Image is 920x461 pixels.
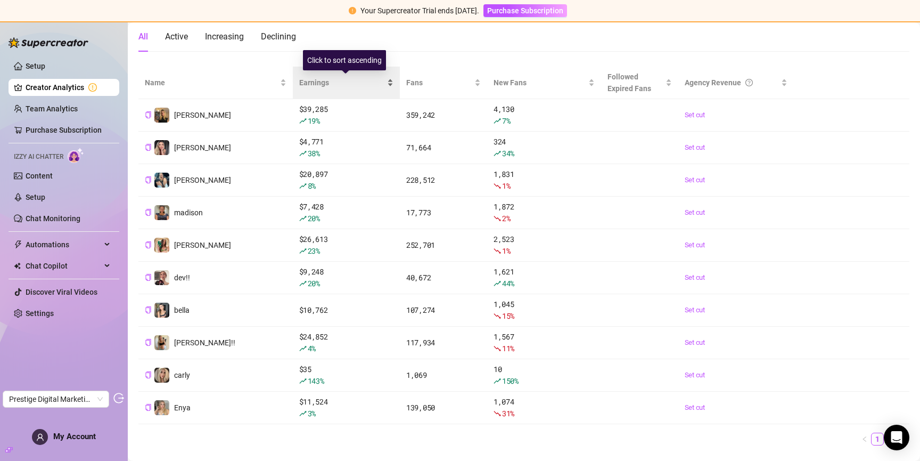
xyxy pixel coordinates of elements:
[145,241,152,248] span: copy
[502,213,510,223] span: 2 %
[299,233,393,257] div: $ 26,613
[494,77,586,88] span: New Fans
[36,433,44,441] span: user
[26,309,54,318] a: Settings
[299,201,393,224] div: $ 7,428
[9,37,88,48] img: logo-BBDzfeDw.svg
[293,67,400,99] th: Earnings
[138,30,148,43] div: All
[406,369,481,381] div: 1,069
[494,312,501,320] span: fall
[308,408,316,418] span: 3 %
[174,241,231,249] span: [PERSON_NAME]
[174,111,231,119] span: [PERSON_NAME]
[494,150,501,157] span: rise
[858,433,871,446] li: Previous Page
[494,345,501,352] span: fall
[26,62,45,70] a: Setup
[494,298,595,322] div: 1,045
[299,266,393,289] div: $ 9,248
[145,176,152,183] span: copy
[299,410,307,417] span: rise
[299,168,393,192] div: $ 20,897
[502,278,514,288] span: 44 %
[145,77,278,88] span: Name
[308,148,320,158] span: 38 %
[308,246,320,256] span: 23 %
[174,306,190,314] span: bella
[145,274,152,281] span: copy
[406,174,481,186] div: 228,512
[145,371,152,378] span: copy
[487,6,563,15] span: Purchase Subscription
[494,331,595,354] div: 1,567
[174,143,231,152] span: [PERSON_NAME]
[68,148,84,163] img: AI Chatter
[360,6,479,15] span: Your Supercreator Trial ends [DATE].
[502,148,514,158] span: 34 %
[154,140,169,155] img: tatum
[502,181,510,191] span: 1 %
[685,207,787,218] a: Set cut
[174,208,203,217] span: madison
[53,432,96,441] span: My Account
[685,240,787,250] a: Set cut
[494,103,595,127] div: 4,130
[138,67,293,99] th: Name
[145,144,152,151] span: copy
[299,396,393,419] div: $ 11,524
[502,343,514,353] span: 11 %
[299,117,307,125] span: rise
[145,176,152,184] button: Copy Creator ID
[14,262,21,270] img: Chat Copilot
[299,247,307,255] span: rise
[145,306,152,313] span: copy
[861,436,868,442] span: left
[26,126,102,134] a: Purchase Subscription
[299,103,393,127] div: $ 39,285
[502,116,510,126] span: 7 %
[154,173,169,188] img: Emma
[494,201,595,224] div: 1,872
[494,280,501,287] span: rise
[308,181,316,191] span: 8 %
[494,215,501,222] span: fall
[154,108,169,123] img: kendall
[165,30,188,43] div: Active
[745,77,753,88] span: question-circle
[26,172,53,180] a: Content
[494,396,595,419] div: 1,074
[502,246,510,256] span: 1 %
[406,239,481,251] div: 252,701
[483,4,567,17] button: Purchase Subscription
[174,338,235,347] span: [PERSON_NAME]!!
[299,345,307,352] span: rise
[299,331,393,354] div: $ 24,852
[299,280,307,287] span: rise
[154,238,169,253] img: fiona
[607,71,663,94] span: Followed Expired Fans
[9,391,103,407] span: Prestige Digital Marketing
[261,30,296,43] div: Declining
[494,117,501,125] span: rise
[26,214,80,223] a: Chat Monitoring
[299,363,393,387] div: $ 35
[154,303,169,318] img: bella
[685,272,787,283] a: Set cut
[145,306,152,314] button: Copy Creator ID
[502,376,519,386] span: 150 %
[483,6,567,15] a: Purchase Subscription
[349,7,356,14] span: exclamation-circle
[145,208,152,216] button: Copy Creator ID
[685,305,787,316] a: Set cut
[5,446,13,454] span: build
[685,110,787,120] a: Set cut
[858,433,871,446] button: left
[145,403,152,411] button: Copy Creator ID
[299,215,307,222] span: rise
[145,241,152,249] button: Copy Creator ID
[406,272,481,284] div: 40,672
[26,288,97,296] a: Discover Viral Videos
[884,425,909,450] div: Open Intercom Messenger
[154,368,169,383] img: carly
